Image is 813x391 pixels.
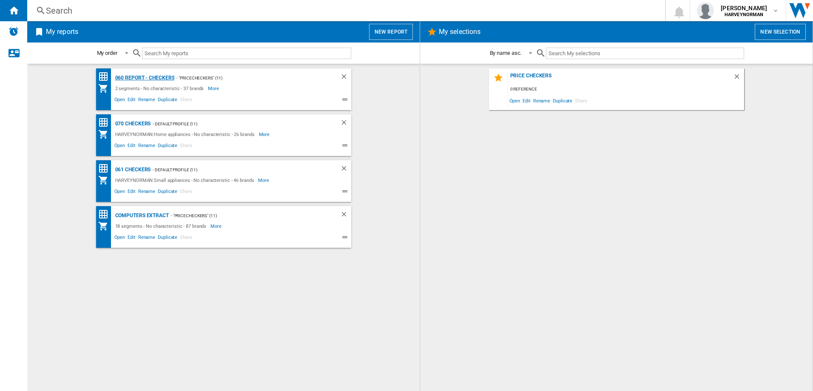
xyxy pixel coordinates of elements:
[340,210,351,221] div: Delete
[137,96,156,106] span: Rename
[126,142,137,152] span: Edit
[113,129,259,139] div: HARVEYNORMAN:Home appliances - No characteristic - 26 brands
[156,96,179,106] span: Duplicate
[208,83,220,93] span: More
[697,2,714,19] img: profile.jpg
[369,24,413,40] button: New report
[210,221,223,231] span: More
[721,4,767,12] span: [PERSON_NAME]
[113,142,127,152] span: Open
[98,209,113,220] div: Price Matrix
[551,95,574,106] span: Duplicate
[98,175,113,185] div: My Assortment
[521,95,532,106] span: Edit
[113,83,208,93] div: 2 segments - No characteristic - 37 brands
[179,142,193,152] span: Share
[755,24,806,40] button: New selection
[137,233,156,244] span: Rename
[113,187,127,198] span: Open
[340,73,351,83] div: Delete
[98,221,113,231] div: My Assortment
[532,95,551,106] span: Rename
[113,233,127,244] span: Open
[98,71,113,82] div: Price Matrix
[179,233,193,244] span: Share
[179,187,193,198] span: Share
[113,119,151,129] div: 070 Checkers
[137,187,156,198] span: Rename
[574,95,588,106] span: Share
[156,233,179,244] span: Duplicate
[151,119,323,129] div: - Default profile (11)
[113,164,151,175] div: 061 Checkers
[113,210,169,221] div: Computers extract
[98,129,113,139] div: My Assortment
[137,142,156,152] span: Rename
[259,129,271,139] span: More
[46,5,643,17] div: Search
[142,48,351,59] input: Search My reports
[126,187,137,198] span: Edit
[113,73,175,83] div: 060 report - Checkers
[490,50,522,56] div: By name asc.
[174,73,323,83] div: - "PriceCheckers" (11)
[44,24,80,40] h2: My reports
[508,73,733,84] div: Price Checkers
[169,210,323,221] div: - "PriceCheckers" (11)
[113,221,211,231] div: 18 segments - No characteristic - 87 brands
[98,83,113,93] div: My Assortment
[258,175,270,185] span: More
[156,142,179,152] span: Duplicate
[126,233,137,244] span: Edit
[546,48,744,59] input: Search My selections
[9,26,19,37] img: alerts-logo.svg
[113,96,127,106] span: Open
[340,119,351,129] div: Delete
[97,50,117,56] div: My order
[179,96,193,106] span: Share
[340,164,351,175] div: Delete
[113,175,259,185] div: HARVEYNORMAN:Small appliances - No characteristic - 46 brands
[725,12,764,17] b: HARVEYNORMAN
[98,117,113,128] div: Price Matrix
[508,95,522,106] span: Open
[98,163,113,174] div: Price Matrix
[733,73,744,84] div: Delete
[151,164,323,175] div: - Default profile (11)
[126,96,137,106] span: Edit
[156,187,179,198] span: Duplicate
[437,24,482,40] h2: My selections
[508,84,744,95] div: 0 reference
